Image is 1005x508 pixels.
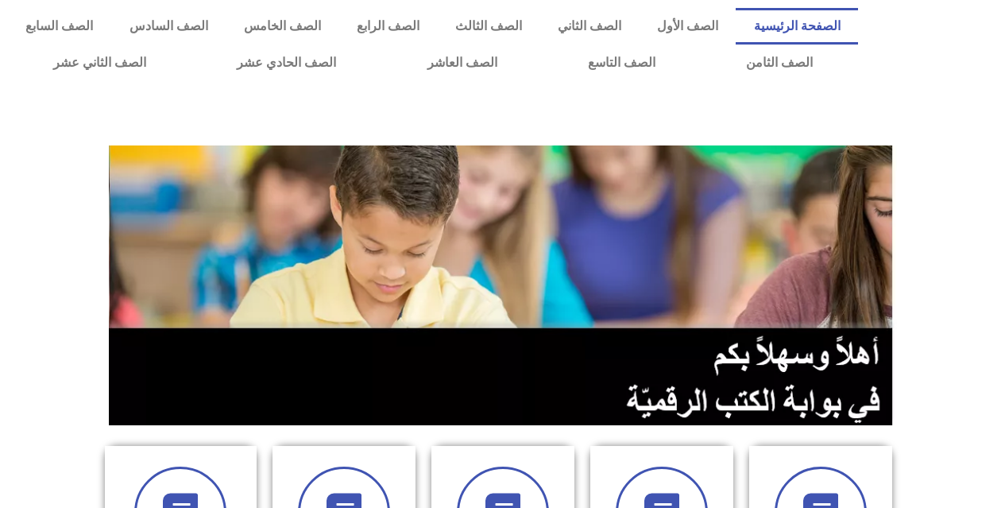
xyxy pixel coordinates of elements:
[543,45,701,81] a: الصف التاسع
[226,8,338,45] a: الصف الخامس
[338,8,437,45] a: الصف الرابع
[8,45,191,81] a: الصف الثاني عشر
[639,8,736,45] a: الصف الأول
[111,8,226,45] a: الصف السادس
[191,45,381,81] a: الصف الحادي عشر
[701,45,858,81] a: الصف الثامن
[8,8,111,45] a: الصف السابع
[539,8,639,45] a: الصف الثاني
[736,8,858,45] a: الصفحة الرئيسية
[382,45,543,81] a: الصف العاشر
[437,8,539,45] a: الصف الثالث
